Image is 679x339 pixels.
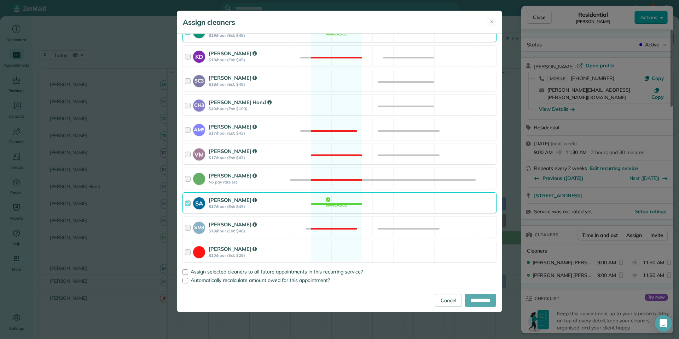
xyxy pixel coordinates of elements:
[490,18,494,26] span: ✕
[209,50,257,57] strong: [PERSON_NAME]
[193,51,205,61] strong: KD
[209,204,288,209] strong: $17/hour (Est: $43)
[209,106,288,111] strong: $40/hour (Est: $100)
[209,155,288,160] strong: $17/hour (Est: $43)
[655,315,672,332] div: Open Intercom Messenger
[209,172,257,179] strong: [PERSON_NAME]
[209,33,288,38] strong: $19/hour (Est: $48)
[193,75,205,85] strong: SC3
[209,82,288,87] strong: $18/hour (Est: $45)
[193,222,205,231] strong: SM3
[209,123,257,130] strong: [PERSON_NAME]
[209,197,257,203] strong: [PERSON_NAME]
[209,74,257,81] strong: [PERSON_NAME]
[191,269,363,275] span: Assign selected cleaners to all future appointments in this recurring service?
[209,253,288,258] strong: $10/hour (Est: $25)
[209,99,272,106] strong: [PERSON_NAME] Hand
[209,180,288,185] strong: No pay rate set
[209,57,288,62] strong: $18/hour (Est: $45)
[193,148,205,159] strong: VM
[191,277,330,283] span: Automatically recalculate amount owed for this appointment?
[193,124,205,134] strong: AM5
[193,100,205,109] strong: CH3
[209,245,257,252] strong: [PERSON_NAME]
[209,228,288,233] strong: $19/hour (Est: $48)
[183,17,235,27] h5: Assign cleaners
[193,197,205,208] strong: SA
[209,131,288,136] strong: $17/hour (Est: $43)
[209,221,257,228] strong: [PERSON_NAME]
[435,294,462,307] a: Cancel
[209,148,257,154] strong: [PERSON_NAME]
